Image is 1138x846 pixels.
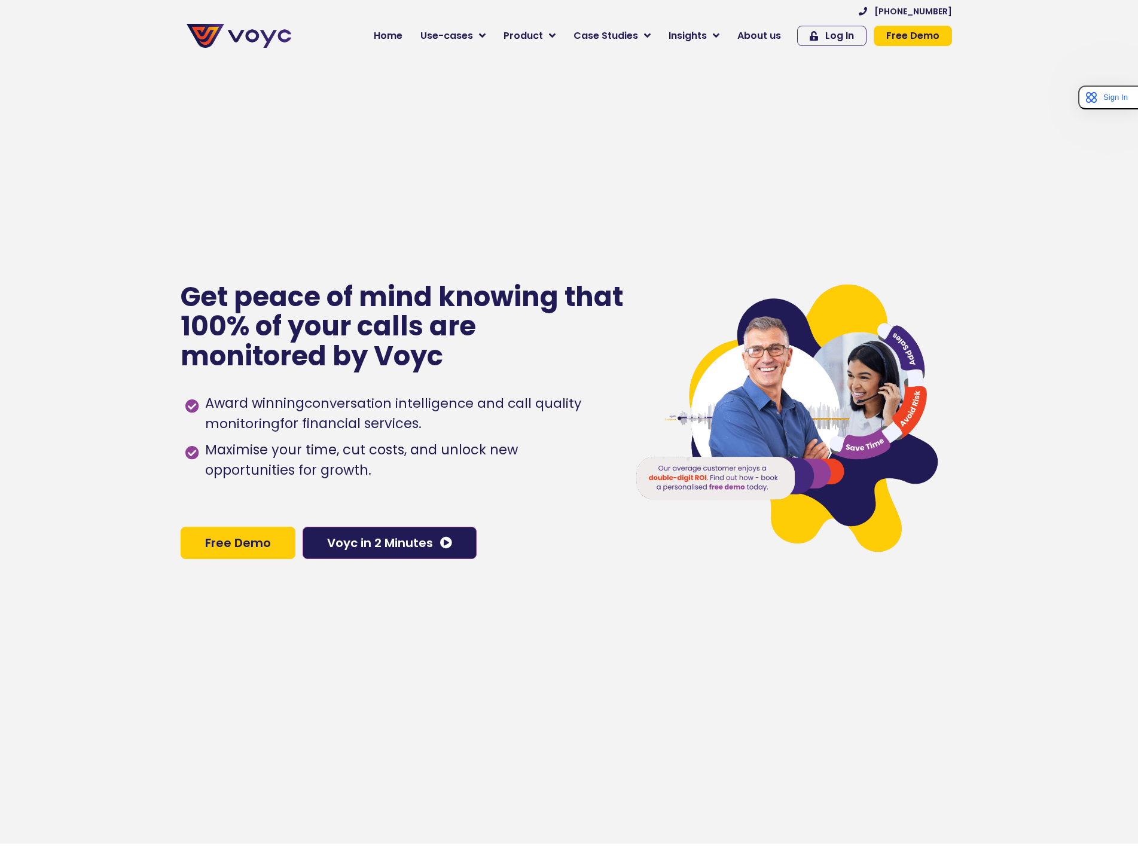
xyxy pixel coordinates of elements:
span: About us [737,29,781,43]
p: Get peace of mind knowing that 100% of your calls are monitored by Voyc [181,282,625,371]
span: Case Studies [573,29,638,43]
span: Use-cases [420,29,473,43]
span: Voyc in 2 Minutes [327,537,433,549]
span: Home [374,29,402,43]
a: Free Demo [874,26,952,46]
a: Product [495,24,565,48]
span: Award winning for financial services. [202,393,611,434]
a: Case Studies [565,24,660,48]
a: Voyc in 2 Minutes [303,527,477,559]
img: voyc-full-logo [187,24,291,48]
a: Free Demo [181,527,295,559]
span: Log In [825,31,854,41]
a: [PHONE_NUMBER] [859,7,952,16]
span: Insights [669,29,707,43]
h1: conversation intelligence and call quality monitoring [205,394,581,433]
a: Insights [660,24,728,48]
span: [PHONE_NUMBER] [874,7,952,16]
span: Free Demo [205,537,271,549]
span: Maximise your time, cut costs, and unlock new opportunities for growth. [202,440,611,481]
a: Use-cases [411,24,495,48]
span: Free Demo [886,31,939,41]
span: Product [504,29,543,43]
a: About us [728,24,790,48]
a: Log In [797,26,867,46]
a: Home [365,24,411,48]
